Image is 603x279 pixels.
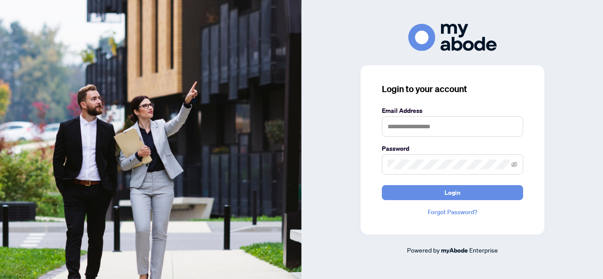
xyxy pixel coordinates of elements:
img: ma-logo [408,24,497,51]
span: eye-invisible [511,161,517,167]
span: Powered by [407,246,440,254]
label: Email Address [382,106,523,115]
h3: Login to your account [382,83,523,95]
button: Login [382,185,523,200]
a: myAbode [441,246,468,255]
a: Forgot Password? [382,207,523,217]
span: Login [445,186,460,200]
label: Password [382,144,523,153]
span: Enterprise [469,246,498,254]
